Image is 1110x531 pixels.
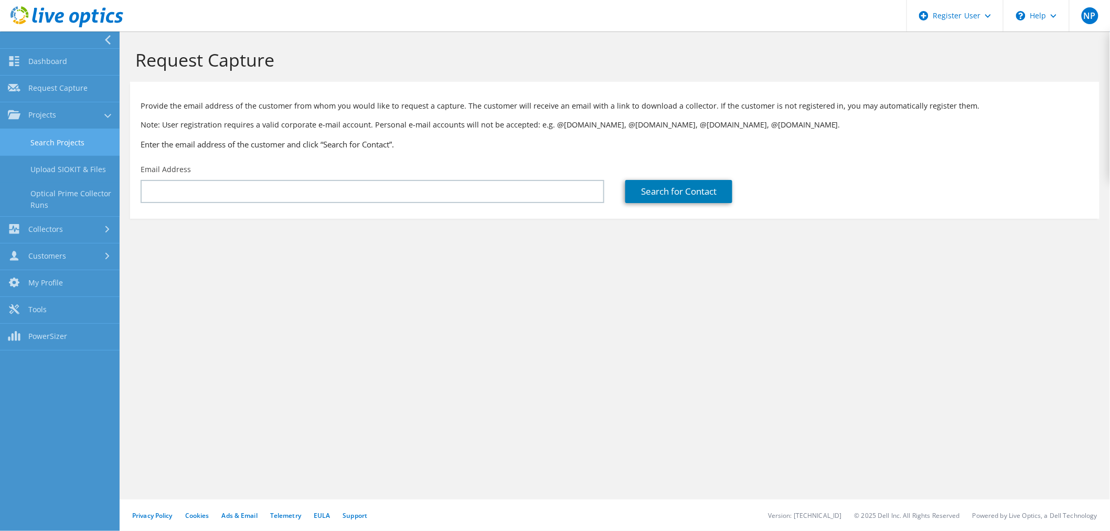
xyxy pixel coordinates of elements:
[141,164,191,175] label: Email Address
[973,511,1097,520] li: Powered by Live Optics, a Dell Technology
[1082,7,1098,24] span: NP
[222,511,258,520] a: Ads & Email
[135,49,1089,71] h1: Request Capture
[132,511,173,520] a: Privacy Policy
[314,511,330,520] a: EULA
[185,511,209,520] a: Cookies
[1016,11,1026,20] svg: \n
[768,511,842,520] li: Version: [TECHNICAL_ID]
[343,511,367,520] a: Support
[141,139,1089,150] h3: Enter the email address of the customer and click “Search for Contact”.
[141,119,1089,131] p: Note: User registration requires a valid corporate e-mail account. Personal e-mail accounts will ...
[270,511,301,520] a: Telemetry
[855,511,960,520] li: © 2025 Dell Inc. All Rights Reserved
[141,100,1089,112] p: Provide the email address of the customer from whom you would like to request a capture. The cust...
[625,180,732,203] a: Search for Contact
